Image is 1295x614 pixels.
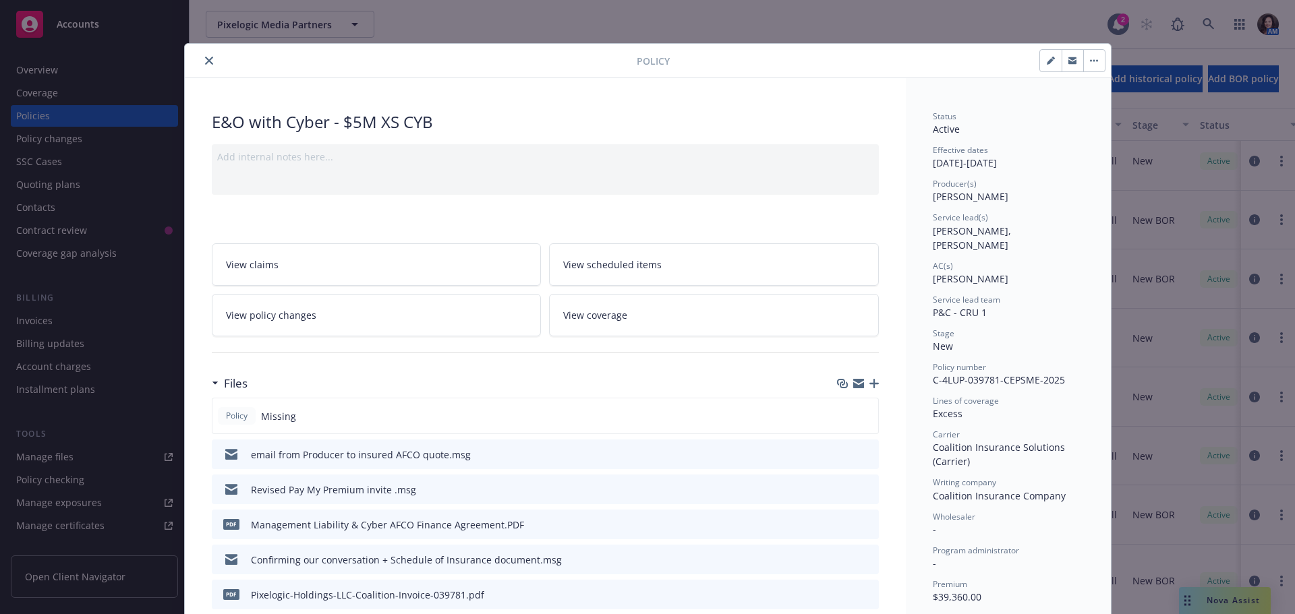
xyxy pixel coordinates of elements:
div: Management Liability & Cyber AFCO Finance Agreement.PDF [251,518,524,532]
span: P&C - CRU 1 [933,306,987,319]
button: download file [840,553,851,567]
span: pdf [223,589,239,599]
span: C-4LUP-039781-CEPSME-2025 [933,373,1065,386]
a: View coverage [549,294,879,336]
span: Lines of coverage [933,395,999,406]
span: Status [933,111,956,122]
span: Active [933,123,960,135]
div: Files [212,375,248,392]
span: Program administrator [933,545,1019,556]
span: View policy changes [226,308,316,322]
span: View scheduled items [563,257,662,272]
span: Service lead(s) [933,212,988,223]
div: Confirming our conversation + Schedule of Insurance document.msg [251,553,562,567]
span: View claims [226,257,279,272]
button: download file [840,448,851,462]
span: - [933,557,936,570]
button: download file [840,518,851,532]
span: Effective dates [933,144,988,156]
button: close [201,53,217,69]
span: Stage [933,328,954,339]
span: Producer(s) [933,178,977,189]
span: PDF [223,519,239,529]
a: View policy changes [212,294,542,336]
button: preview file [861,448,873,462]
div: E&O with Cyber - $5M XS CYB [212,111,879,133]
span: Wholesaler [933,511,975,522]
button: preview file [861,553,873,567]
button: preview file [861,483,873,497]
span: - [933,523,936,536]
span: Writing company [933,477,996,488]
span: AC(s) [933,260,953,272]
span: [PERSON_NAME], [PERSON_NAME] [933,224,1014,251]
h3: Files [224,375,248,392]
button: download file [840,483,851,497]
div: email from Producer to insured AFCO quote.msg [251,448,471,462]
div: [DATE] - [DATE] [933,144,1084,170]
div: Revised Pay My Premium invite .msg [251,483,416,497]
span: Carrier [933,429,960,440]
button: preview file [861,518,873,532]
div: Add internal notes here... [217,150,873,164]
a: View scheduled items [549,243,879,286]
button: preview file [861,588,873,602]
span: Policy [223,410,250,422]
span: Coalition Insurance Solutions (Carrier) [933,441,1068,468]
span: Coalition Insurance Company [933,489,1066,502]
a: View claims [212,243,542,286]
span: Service lead team [933,294,1000,305]
div: Pixelogic-Holdings-LLC-Coalition-Invoice-039781.pdf [251,588,484,602]
span: View coverage [563,308,627,322]
span: Policy [637,54,670,68]
span: [PERSON_NAME] [933,272,1008,285]
span: New [933,340,953,352]
span: Missing [261,409,296,423]
span: Premium [933,578,967,590]
span: Policy number [933,361,986,373]
div: Excess [933,406,1084,421]
span: $39,360.00 [933,590,981,603]
button: download file [840,588,851,602]
span: [PERSON_NAME] [933,190,1008,203]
